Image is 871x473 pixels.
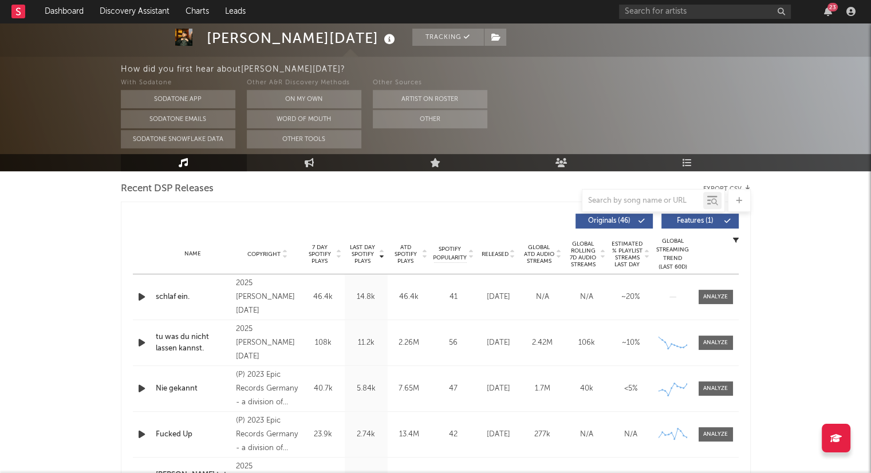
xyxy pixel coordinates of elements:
[236,414,298,455] div: (P) 2023 Epic Records Germany - a division of Sony Music Entertainment Germany GmbH
[247,251,281,258] span: Copyright
[391,383,428,395] div: 7.65M
[156,383,231,395] a: Nie gekannt
[567,383,606,395] div: 40k
[207,29,398,48] div: [PERSON_NAME][DATE]
[669,218,722,224] span: Features ( 1 )
[348,429,385,440] div: 2.74k
[247,110,361,128] button: Word Of Mouth
[156,429,231,440] a: Fucked Up
[827,3,838,11] div: 23
[583,218,636,224] span: Originals ( 46 )
[121,182,214,196] span: Recent DSP Releases
[567,337,606,349] div: 106k
[236,277,298,318] div: 2025 [PERSON_NAME][DATE]
[824,7,832,16] button: 23
[612,337,650,349] div: ~ 10 %
[567,291,606,303] div: N/A
[703,186,751,192] button: Export CSV
[121,130,235,148] button: Sodatone Snowflake Data
[305,291,342,303] div: 46.4k
[479,337,518,349] div: [DATE]
[612,429,650,440] div: N/A
[619,5,791,19] input: Search for artists
[433,245,467,262] span: Spotify Popularity
[479,383,518,395] div: [DATE]
[247,130,361,148] button: Other Tools
[156,250,231,258] div: Name
[348,244,378,265] span: Last Day Spotify Plays
[305,429,342,440] div: 23.9k
[121,110,235,128] button: Sodatone Emails
[391,291,428,303] div: 46.4k
[391,429,428,440] div: 13.4M
[236,368,298,409] div: (P) 2023 Epic Records Germany - a division of Sony Music Entertainment Germany GmbH
[661,214,739,228] button: Features(1)
[479,429,518,440] div: [DATE]
[567,429,606,440] div: N/A
[247,90,361,108] button: On My Own
[373,90,487,108] button: Artist on Roster
[433,337,474,349] div: 56
[523,383,562,395] div: 1.7M
[523,337,562,349] div: 2.42M
[305,383,342,395] div: 40.7k
[121,76,235,90] div: With Sodatone
[523,429,562,440] div: 277k
[433,429,474,440] div: 42
[612,383,650,395] div: <5%
[391,337,428,349] div: 2.26M
[121,90,235,108] button: Sodatone App
[348,383,385,395] div: 5.84k
[236,322,298,364] div: 2025 [PERSON_NAME][DATE]
[391,244,421,265] span: ATD Spotify Plays
[348,291,385,303] div: 14.8k
[612,241,643,268] span: Estimated % Playlist Streams Last Day
[247,76,361,90] div: Other A&R Discovery Methods
[156,291,231,303] a: schlaf ein.
[656,237,690,271] div: Global Streaming Trend (Last 60D)
[373,110,487,128] button: Other
[305,337,342,349] div: 108k
[482,251,509,258] span: Released
[523,244,555,265] span: Global ATD Audio Streams
[479,291,518,303] div: [DATE]
[305,244,335,265] span: 7 Day Spotify Plays
[373,76,487,90] div: Other Sources
[433,291,474,303] div: 41
[156,332,231,354] a: tu was du nicht lassen kannst.
[348,337,385,349] div: 11.2k
[523,291,562,303] div: N/A
[412,29,484,46] button: Tracking
[612,291,650,303] div: ~ 20 %
[576,214,653,228] button: Originals(46)
[582,196,703,206] input: Search by song name or URL
[433,383,474,395] div: 47
[567,241,599,268] span: Global Rolling 7D Audio Streams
